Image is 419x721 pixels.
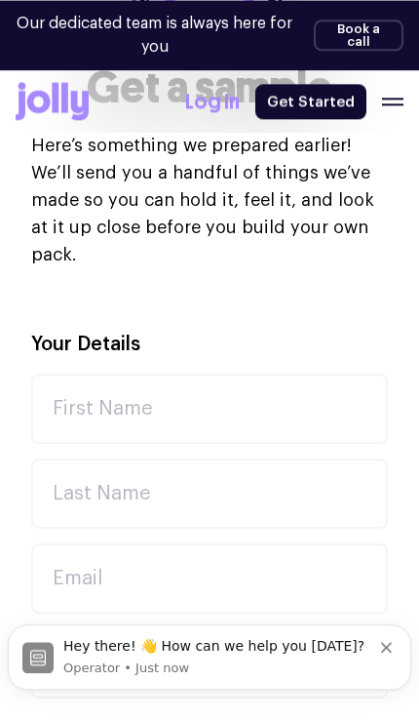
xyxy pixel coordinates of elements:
[63,36,381,56] div: Message content
[31,331,140,359] label: Your Details
[185,86,240,118] a: Log In
[314,20,403,51] button: Book a call
[16,12,294,59] p: Our dedicated team is always here for you
[8,23,411,89] div: message notification from Operator, Just now. Hey there! 👋 How can we help you today?
[31,132,388,268] p: Here’s something we prepared earlier! We’ll send you a handful of things we’ve made so you can ho...
[381,36,397,52] button: Dismiss notification
[255,84,366,119] a: Get Started
[22,41,54,72] img: Profile image for Operator
[63,36,381,56] div: Hey there! 👋 How can we help you [DATE]?
[63,59,381,76] p: Message from Operator, sent Just now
